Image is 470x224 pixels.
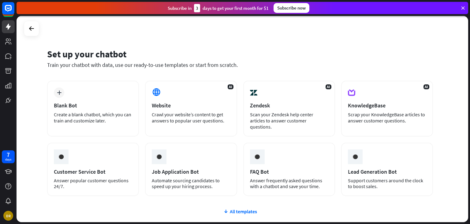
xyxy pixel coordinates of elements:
div: 7 [7,152,10,157]
div: Subscribe in days to get your first month for $1 [168,4,269,12]
div: 3 [194,4,200,12]
div: days [5,157,11,162]
div: Subscribe now [274,3,309,13]
a: 7 days [2,150,15,163]
div: DR [3,211,13,221]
